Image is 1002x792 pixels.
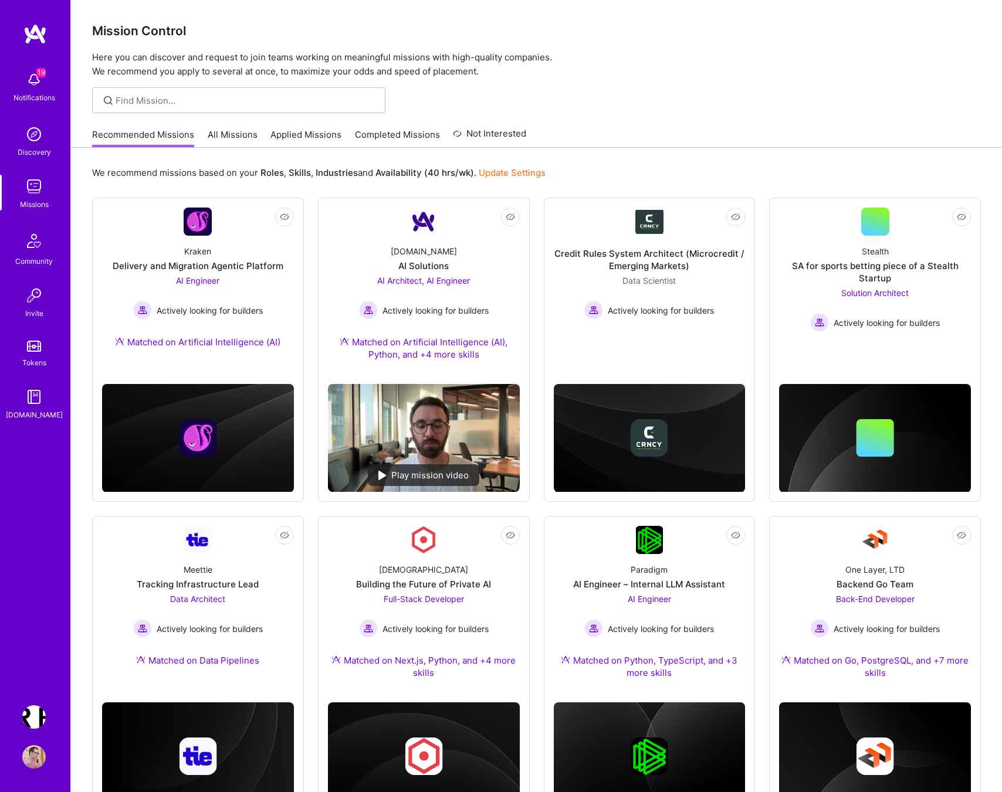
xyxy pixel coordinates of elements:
span: Back-End Developer [836,594,915,604]
a: Not Interested [453,127,526,148]
img: Ateam Purple Icon [331,655,341,664]
img: cover [554,384,746,492]
i: icon EyeClosed [957,531,966,540]
img: Company logo [631,737,668,775]
p: We recommend missions based on your , , and . [92,166,546,179]
div: Matched on Artificial Intelligence (AI), Python, and +4 more skills [328,336,520,361]
span: AI Architect, AI Engineer [377,276,470,285]
i: icon EyeClosed [731,531,740,540]
a: Company Logo[DOMAIN_NAME]AI SolutionsAI Architect, AI Engineer Actively looking for buildersActiv... [328,208,520,375]
a: Company LogoKrakenDelivery and Migration Agentic PlatformAI Engineer Actively looking for builder... [102,208,294,362]
img: teamwork [22,175,46,198]
div: [DOMAIN_NAME] [6,409,63,421]
div: Building the Future of Private AI [356,578,491,590]
a: Completed Missions [355,128,440,148]
img: Actively looking for builders [359,619,378,638]
img: Company logo [405,737,442,775]
b: Roles [260,167,284,178]
img: Actively looking for builders [810,313,829,332]
img: logo [23,23,47,45]
a: Company Logo[DEMOGRAPHIC_DATA]Building the Future of Private AIFull-Stack Developer Actively look... [328,526,520,693]
div: Notifications [13,91,55,104]
span: Actively looking for builders [608,623,714,635]
img: Company Logo [636,526,664,554]
div: Matched on Artificial Intelligence (AI) [115,336,280,348]
img: Invite [22,284,46,307]
img: Ateam Purple Icon [781,655,791,664]
a: Company LogoOne Layer, LTDBackend Go TeamBack-End Developer Actively looking for buildersActively... [779,526,971,693]
div: Kraken [184,245,211,257]
span: Actively looking for builders [834,623,940,635]
i: icon EyeClosed [280,531,289,540]
img: guide book [22,385,46,409]
span: AI Engineer [176,276,219,285]
div: Matched on Go, PostgreSQL, and +7 more skills [779,654,971,679]
div: [DEMOGRAPHIC_DATA] [379,563,468,576]
img: Actively looking for builders [584,301,603,319]
img: play [378,471,387,480]
img: Company Logo [184,208,212,236]
a: StealthSA for sports betting piece of a Stealth StartupSolution Architect Actively looking for bu... [779,208,971,345]
span: Actively looking for builders [834,317,940,329]
i: icon EyeClosed [280,212,289,222]
span: Actively looking for builders [382,623,489,635]
i: icon EyeClosed [506,531,515,540]
span: 19 [36,68,46,77]
img: Company Logo [861,526,889,554]
img: Company logo [179,737,216,775]
div: Credit Rules System Architect (Microcredit / Emerging Markets) [554,247,746,272]
img: Company logo [857,737,894,775]
a: All Missions [208,128,258,148]
img: Company logo [179,419,216,457]
a: Company LogoCredit Rules System Architect (Microcredit / Emerging Markets)Data Scientist Actively... [554,208,746,345]
div: Stealth [862,245,889,257]
div: [DOMAIN_NAME] [391,245,457,257]
img: cover [779,384,971,492]
i: icon EyeClosed [957,212,966,222]
div: Paradigm [631,563,668,576]
span: Actively looking for builders [608,304,714,317]
span: Actively looking for builders [157,304,263,317]
img: Company Logo [635,210,664,234]
img: No Mission [328,384,520,492]
span: Actively looking for builders [382,304,489,317]
span: Data Architect [170,594,225,604]
b: Availability (40 hrs/wk) [375,167,474,178]
span: Actively looking for builders [157,623,263,635]
div: Meettie [184,563,212,576]
img: Company Logo [409,208,438,236]
div: SA for sports betting piece of a Stealth Startup [779,260,971,284]
div: Backend Go Team [837,578,913,590]
img: Terr.ai: Building an Innovative Real Estate Platform [22,705,46,729]
a: User Avatar [19,745,49,769]
i: icon EyeClosed [731,212,740,222]
b: Industries [316,167,358,178]
img: Ateam Purple Icon [115,336,124,346]
i: icon EyeClosed [506,212,515,222]
div: Matched on Python, TypeScript, and +3 more skills [554,654,746,679]
div: Tokens [22,356,46,369]
a: Applied Missions [270,128,341,148]
img: Ateam Purple Icon [561,655,570,664]
img: Company Logo [409,526,438,554]
a: Company LogoMeettieTracking Infrastructure LeadData Architect Actively looking for buildersActive... [102,526,294,681]
img: tokens [27,341,41,352]
img: Company Logo [184,527,212,552]
img: Actively looking for builders [584,619,603,638]
i: icon SearchGrey [101,94,115,107]
a: Company LogoParadigmAI Engineer – Internal LLM AssistantAI Engineer Actively looking for builders... [554,526,746,693]
img: bell [22,68,46,91]
a: Update Settings [479,167,546,178]
img: discovery [22,123,46,146]
img: User Avatar [22,745,46,769]
img: Actively looking for builders [133,301,152,319]
div: Tracking Infrastructure Lead [137,578,259,590]
div: AI Solutions [398,260,449,272]
a: Recommended Missions [92,128,194,148]
div: Invite [25,307,43,319]
div: Community [15,255,53,267]
span: Full-Stack Developer [384,594,464,604]
span: AI Engineer [628,594,671,604]
div: Delivery and Migration Agentic Platform [113,260,283,272]
a: Terr.ai: Building an Innovative Real Estate Platform [19,705,49,729]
